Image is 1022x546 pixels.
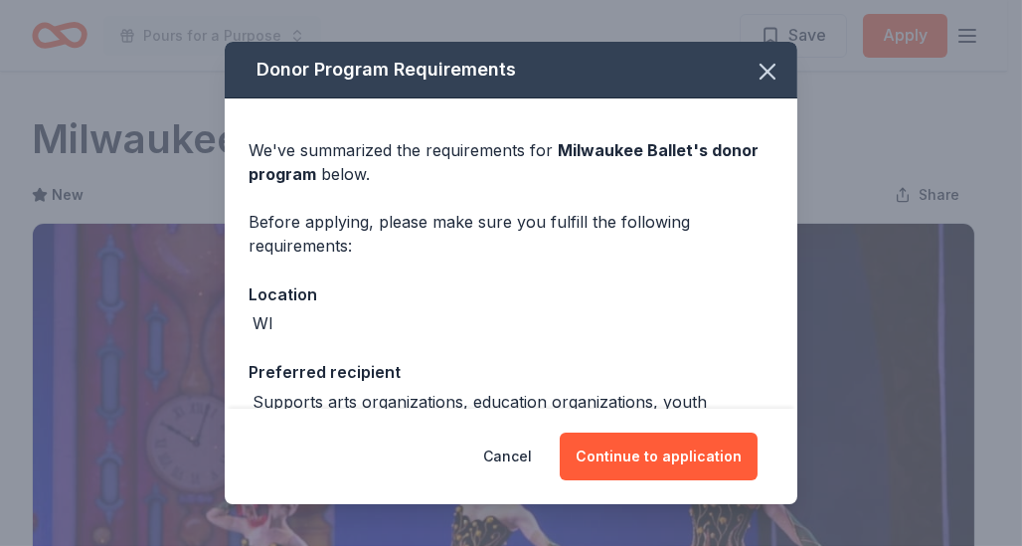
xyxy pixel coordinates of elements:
[249,359,773,385] div: Preferred recipient
[560,433,758,480] button: Continue to application
[249,138,773,186] div: We've summarized the requirements for below.
[249,281,773,307] div: Location
[253,311,273,335] div: WI
[249,210,773,258] div: Before applying, please make sure you fulfill the following requirements:
[253,390,773,438] div: Supports arts organizations, education organizations, youth advocacy organizations, and social se...
[225,42,797,98] div: Donor Program Requirements
[483,433,532,480] button: Cancel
